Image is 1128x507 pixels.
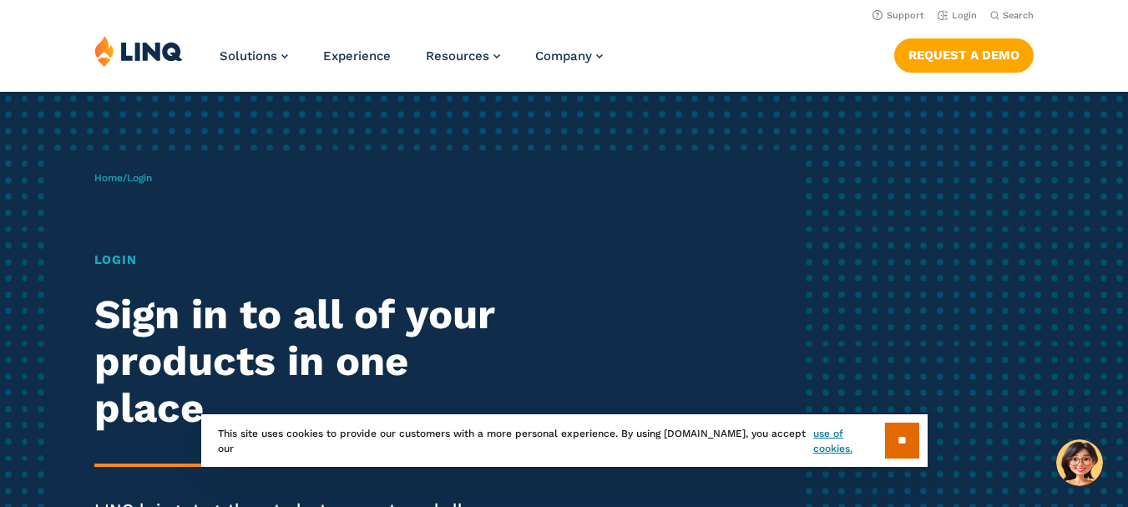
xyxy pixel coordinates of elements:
button: Open Search Bar [990,9,1034,22]
h1: Login [94,251,529,270]
a: use of cookies. [813,426,884,456]
button: Hello, have a question? Let’s chat. [1056,439,1103,486]
nav: Button Navigation [894,35,1034,72]
span: Solutions [220,48,277,63]
h2: Sign in to all of your products in one place. [94,292,529,432]
a: Support [873,10,924,21]
img: LINQ | K‑12 Software [94,35,183,67]
a: Resources [426,48,500,63]
a: Home [94,172,123,184]
a: Login [938,10,977,21]
nav: Primary Navigation [220,35,603,90]
a: Solutions [220,48,288,63]
a: Request a Demo [894,38,1034,72]
a: Experience [323,48,391,63]
span: Search [1003,10,1034,21]
span: Login [127,172,152,184]
a: Company [535,48,603,63]
div: This site uses cookies to provide our customers with a more personal experience. By using [DOMAIN... [201,414,928,467]
span: Resources [426,48,489,63]
span: / [94,172,152,184]
span: Company [535,48,592,63]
